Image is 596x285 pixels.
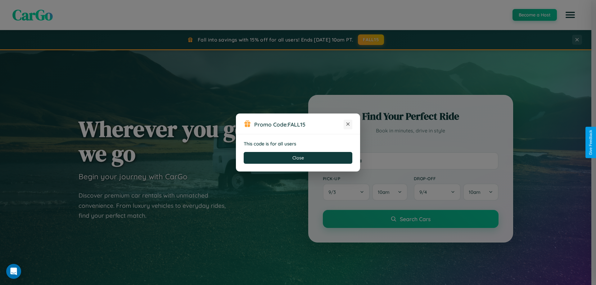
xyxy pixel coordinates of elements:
button: Close [244,152,352,164]
b: FALL15 [288,121,305,128]
h3: Promo Code: [254,121,344,128]
div: Open Intercom Messenger [6,264,21,279]
strong: This code is for all users [244,141,296,147]
div: Give Feedback [589,130,593,155]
